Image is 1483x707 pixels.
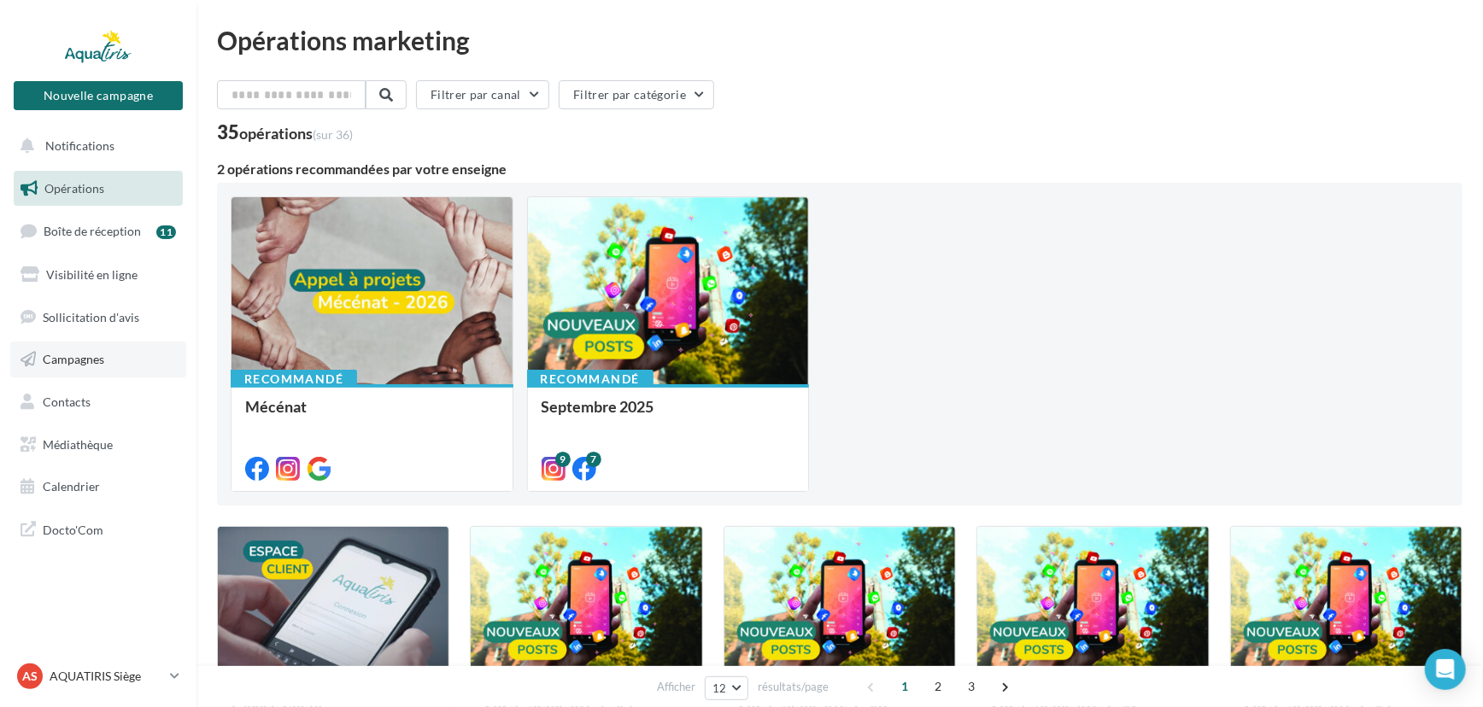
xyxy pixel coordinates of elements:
span: 12 [712,681,727,695]
div: Open Intercom Messenger [1425,649,1466,690]
button: Filtrer par canal [416,80,549,109]
a: Sollicitation d'avis [10,300,186,336]
a: Opérations [10,171,186,207]
span: Visibilité en ligne [46,267,138,282]
div: 35 [217,123,353,142]
span: (sur 36) [313,127,353,142]
a: Docto'Com [10,511,186,547]
button: 12 [705,676,748,700]
span: Contacts [43,394,91,409]
div: Opérations marketing [217,27,1462,53]
span: Docto'Com [43,518,103,540]
span: Sollicitation d'avis [43,309,139,324]
a: Campagnes [10,342,186,377]
div: Mécénat [245,398,499,432]
div: Septembre 2025 [542,398,795,432]
button: Nouvelle campagne [14,81,183,110]
span: Médiathèque [43,437,113,452]
div: 11 [156,225,176,239]
div: Recommandé [231,370,357,389]
button: Filtrer par catégorie [559,80,714,109]
span: 3 [958,673,986,700]
div: opérations [239,126,353,141]
span: 1 [892,673,919,700]
a: Contacts [10,384,186,420]
div: 2 opérations recommandées par votre enseigne [217,162,1462,176]
span: Afficher [657,679,695,695]
div: 7 [586,452,601,467]
span: Notifications [45,138,114,153]
p: AQUATIRIS Siège [50,668,163,685]
span: Boîte de réception [44,224,141,238]
span: AS [22,668,38,685]
a: AS AQUATIRIS Siège [14,660,183,692]
span: Calendrier [43,479,100,494]
a: Calendrier [10,469,186,505]
div: 9 [555,452,571,467]
div: Recommandé [527,370,654,389]
a: Visibilité en ligne [10,257,186,293]
span: 2 [925,673,953,700]
span: Opérations [44,181,104,196]
span: résultats/page [758,679,829,695]
span: Campagnes [43,352,104,366]
a: Médiathèque [10,427,186,463]
a: Boîte de réception11 [10,213,186,249]
button: Notifications [10,128,179,164]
